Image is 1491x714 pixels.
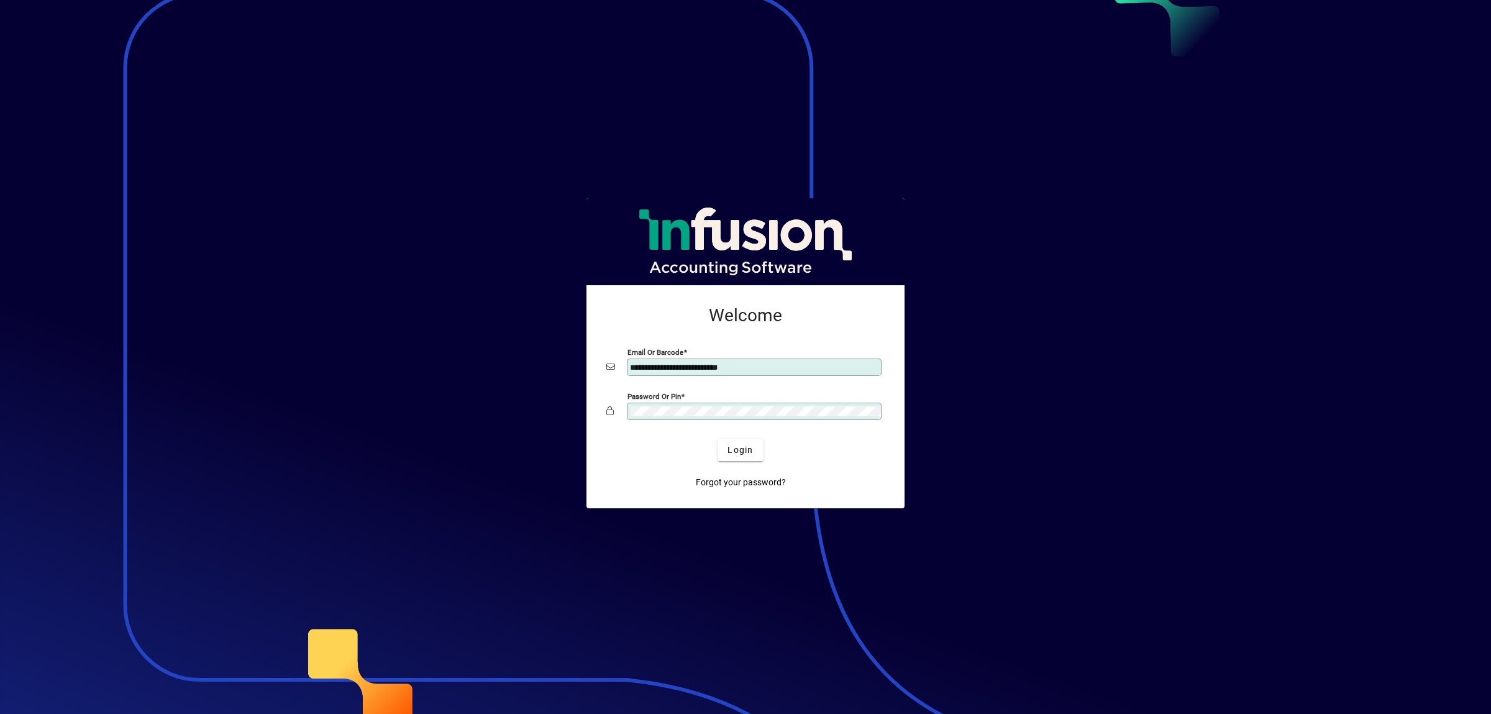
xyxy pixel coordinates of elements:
[727,444,753,457] span: Login
[627,348,683,357] mat-label: Email or Barcode
[627,392,681,401] mat-label: Password or Pin
[606,305,885,326] h2: Welcome
[718,439,763,461] button: Login
[691,471,791,493] a: Forgot your password?
[696,476,786,489] span: Forgot your password?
